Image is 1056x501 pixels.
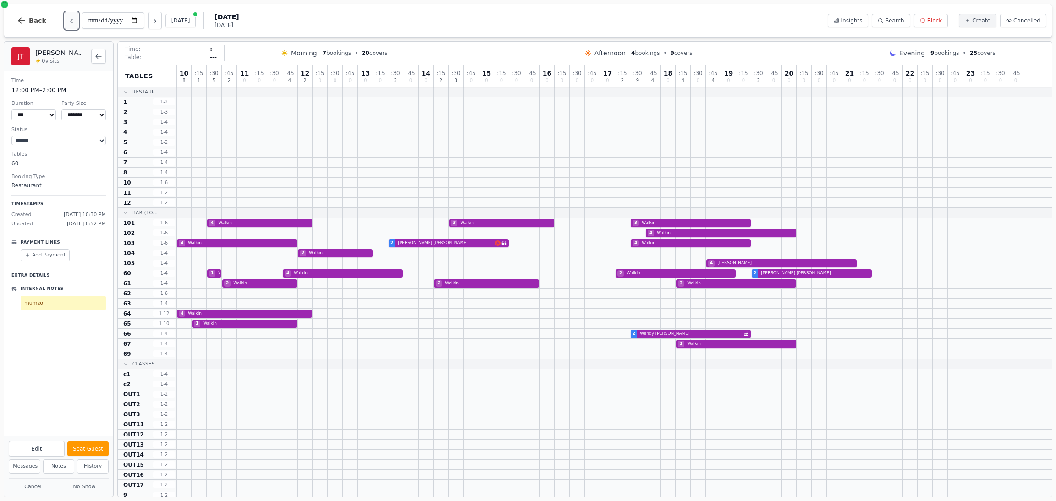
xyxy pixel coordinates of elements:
[224,280,231,287] span: 2
[818,78,820,83] span: 0
[209,71,218,76] span: : 30
[21,286,64,292] p: Internal Notes
[29,17,46,24] span: Back
[636,78,639,83] span: 9
[43,459,75,474] button: Notes
[959,14,996,27] button: Create
[495,240,500,246] svg: Allergens: Gluten
[123,250,135,257] span: 104
[123,330,131,338] span: 66
[458,220,552,226] span: Walkin
[194,71,203,76] span: : 15
[214,22,239,29] span: [DATE]
[501,240,507,246] svg: Customer message
[603,70,612,76] span: 17
[123,370,130,378] span: c1
[451,220,457,226] span: 3
[724,70,733,76] span: 19
[9,481,57,493] button: Cancel
[1000,14,1046,27] button: Cancelled
[125,45,140,53] span: Time:
[390,240,393,246] span: 2
[697,78,699,83] span: 0
[123,219,135,227] span: 101
[422,70,430,76] span: 14
[364,78,367,83] span: 0
[346,71,354,76] span: : 45
[64,211,106,219] span: [DATE] 10:30 PM
[451,71,460,76] span: : 30
[153,350,175,357] span: 1 - 4
[153,280,175,287] span: 1 - 4
[651,78,654,83] span: 4
[631,49,660,57] span: bookings
[406,71,415,76] span: : 45
[292,270,401,277] span: Walkin
[663,49,666,57] span: •
[576,78,578,83] span: 0
[123,149,127,156] span: 6
[769,71,778,76] span: : 45
[830,71,838,76] span: : 45
[803,78,805,83] span: 0
[186,310,310,317] span: Walkin
[355,49,358,57] span: •
[814,71,823,76] span: : 30
[153,199,175,206] span: 1 - 2
[485,78,488,83] span: 0
[153,370,175,377] span: 1 - 4
[11,201,106,207] p: Timestamps
[682,78,684,83] span: 4
[123,451,144,458] span: OUT14
[123,300,131,307] span: 63
[210,54,217,61] span: ---
[209,220,215,226] span: 4
[512,71,521,76] span: : 30
[727,78,730,83] span: 0
[436,280,442,287] span: 2
[362,49,387,57] span: covers
[123,350,131,358] span: 69
[123,471,144,479] span: OUT16
[123,109,127,116] span: 2
[35,48,86,57] h2: [PERSON_NAME] [PERSON_NAME]
[863,78,866,83] span: 0
[125,71,153,81] span: Tables
[848,78,851,83] span: 0
[545,78,548,83] span: 0
[123,340,131,348] span: 67
[981,71,990,76] span: : 15
[194,321,200,327] span: 1
[153,320,175,327] span: 1 - 10
[123,431,144,438] span: OUT12
[153,421,175,428] span: 1 - 2
[179,240,185,246] span: 4
[753,270,756,277] span: 2
[935,71,944,76] span: : 30
[205,45,217,53] span: --:--
[693,71,702,76] span: : 30
[561,78,563,83] span: 0
[962,49,966,57] span: •
[132,209,158,216] span: Bar (Fo...
[11,173,106,181] dt: Booking Type
[153,391,175,398] span: 1 - 2
[243,78,246,83] span: 0
[9,441,65,457] button: Edit
[123,260,135,267] span: 105
[301,70,309,76] span: 12
[11,86,106,95] dd: 12:00 PM – 2:00 PM
[709,71,717,76] span: : 45
[21,240,60,246] p: Payment Links
[123,280,131,287] span: 61
[678,71,687,76] span: : 15
[258,78,261,83] span: 0
[828,14,869,27] button: Insights
[123,401,140,408] span: OUT2
[11,126,106,134] dt: Status
[216,220,310,226] span: Walkin
[123,189,131,196] span: 11
[153,250,175,256] span: 1 - 4
[712,78,715,83] span: 4
[443,280,537,287] span: Walkin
